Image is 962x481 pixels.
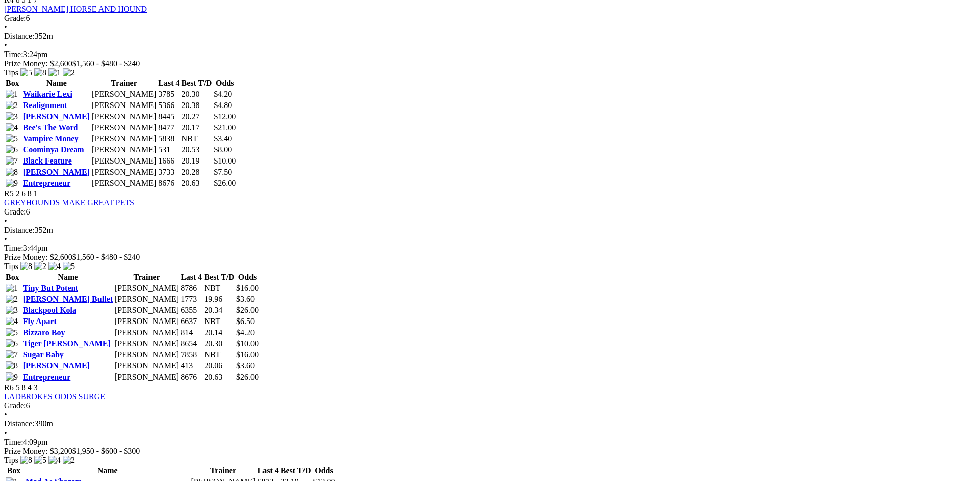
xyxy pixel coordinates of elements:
span: $26.00 [236,306,259,314]
img: 5 [6,328,18,337]
td: 19.96 [204,294,235,304]
td: 5838 [158,134,180,144]
span: Tips [4,68,18,77]
span: $16.00 [236,284,259,292]
span: Grade: [4,401,26,410]
span: Box [6,79,19,87]
td: [PERSON_NAME] [114,316,179,327]
img: 2 [63,456,75,465]
a: Entrepreneur [23,372,71,381]
td: [PERSON_NAME] [114,294,179,304]
td: [PERSON_NAME] [91,156,157,166]
a: Coominya Dream [23,145,84,154]
span: $8.00 [214,145,232,154]
span: $4.80 [214,101,232,110]
div: 352m [4,226,958,235]
td: 20.06 [204,361,235,371]
span: 2 6 8 1 [16,189,38,198]
td: 8445 [158,112,180,122]
td: 20.30 [181,89,212,99]
img: 3 [6,112,18,121]
td: NBT [204,350,235,360]
span: Tips [4,456,18,464]
span: Grade: [4,207,26,216]
span: Box [7,466,21,475]
a: [PERSON_NAME] HORSE AND HOUND [4,5,147,13]
span: Distance: [4,419,34,428]
img: 5 [34,456,46,465]
td: [PERSON_NAME] [91,89,157,99]
th: Name [25,466,189,476]
span: Time: [4,438,23,446]
a: [PERSON_NAME] [23,168,90,176]
td: NBT [204,316,235,327]
img: 4 [48,262,61,271]
th: Trainer [114,272,179,282]
a: [PERSON_NAME] [23,361,90,370]
th: Best T/D [181,78,212,88]
td: 1773 [180,294,202,304]
td: 20.14 [204,328,235,338]
span: Distance: [4,226,34,234]
th: Odds [312,466,335,476]
td: 3785 [158,89,180,99]
img: 7 [6,350,18,359]
td: [PERSON_NAME] [114,339,179,349]
img: 5 [63,262,75,271]
span: $3.60 [236,361,255,370]
span: $10.00 [236,339,259,348]
td: [PERSON_NAME] [114,305,179,315]
span: • [4,217,7,225]
th: Last 4 [180,272,202,282]
img: 9 [6,179,18,188]
span: $1,560 - $480 - $240 [72,59,140,68]
img: 9 [6,372,18,382]
span: $26.00 [214,179,236,187]
td: [PERSON_NAME] [91,145,157,155]
a: Sugar Baby [23,350,64,359]
th: Best T/D [280,466,312,476]
td: [PERSON_NAME] [114,361,179,371]
td: 20.63 [181,178,212,188]
span: $1,560 - $480 - $240 [72,253,140,261]
img: 8 [34,68,46,77]
span: $21.00 [214,123,236,132]
td: [PERSON_NAME] [91,112,157,122]
td: 8676 [158,178,180,188]
a: Waikarie Lexi [23,90,72,98]
span: • [4,429,7,437]
img: 2 [63,68,75,77]
td: 20.27 [181,112,212,122]
span: $26.00 [236,372,259,381]
th: Trainer [190,466,256,476]
td: 8676 [180,372,202,382]
td: 20.17 [181,123,212,133]
img: 4 [6,123,18,132]
img: 8 [6,361,18,370]
td: 20.30 [204,339,235,349]
td: 20.63 [204,372,235,382]
a: Realignment [23,101,67,110]
span: $4.20 [214,90,232,98]
a: Bizzaro Boy [23,328,65,337]
img: 6 [6,339,18,348]
div: 3:24pm [4,50,958,59]
span: $7.50 [214,168,232,176]
span: Distance: [4,32,34,40]
span: $3.40 [214,134,232,143]
td: [PERSON_NAME] [91,123,157,133]
span: • [4,41,7,49]
a: LADBROKES ODDS SURGE [4,392,105,401]
span: $1,950 - $600 - $300 [72,447,140,455]
td: NBT [204,283,235,293]
img: 2 [34,262,46,271]
span: 5 8 4 3 [16,383,38,392]
img: 2 [6,295,18,304]
img: 8 [20,262,32,271]
span: R5 [4,189,14,198]
span: R6 [4,383,14,392]
a: Bee's The Word [23,123,78,132]
img: 3 [6,306,18,315]
a: Tiny But Potent [23,284,78,292]
img: 5 [20,68,32,77]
